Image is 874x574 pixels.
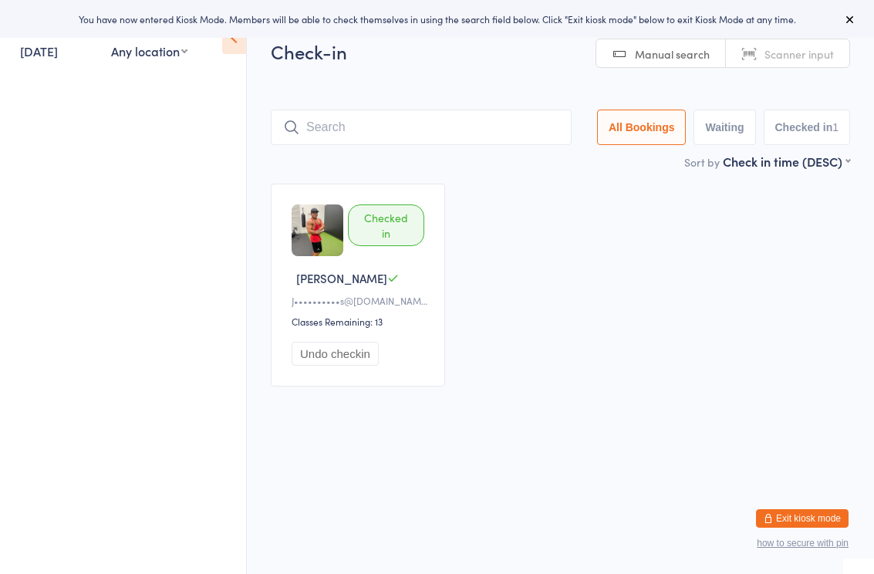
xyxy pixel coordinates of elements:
[764,46,834,62] span: Scanner input
[757,538,849,549] button: how to secure with pin
[292,204,343,256] img: image1720831791.png
[292,294,429,307] div: J••••••••••s@[DOMAIN_NAME]
[764,110,851,145] button: Checked in1
[693,110,755,145] button: Waiting
[756,509,849,528] button: Exit kiosk mode
[271,39,850,64] h2: Check-in
[832,121,839,133] div: 1
[597,110,687,145] button: All Bookings
[292,315,429,328] div: Classes Remaining: 13
[111,42,187,59] div: Any location
[292,342,379,366] button: Undo checkin
[723,153,850,170] div: Check in time (DESC)
[25,12,849,25] div: You have now entered Kiosk Mode. Members will be able to check themselves in using the search fie...
[271,110,572,145] input: Search
[635,46,710,62] span: Manual search
[684,154,720,170] label: Sort by
[348,204,424,246] div: Checked in
[296,270,387,286] span: [PERSON_NAME]
[20,42,58,59] a: [DATE]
